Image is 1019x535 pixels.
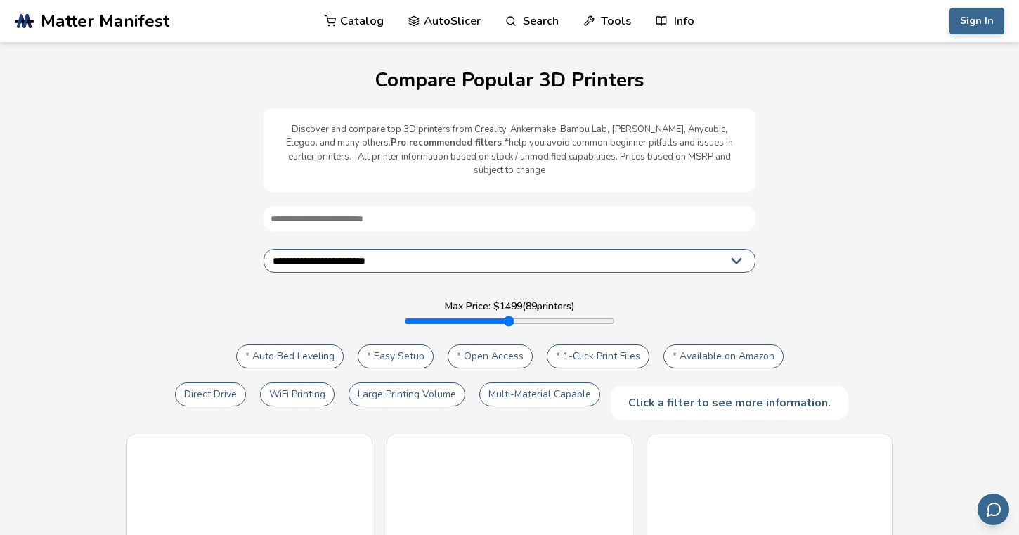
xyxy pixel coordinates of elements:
[175,382,246,406] button: Direct Drive
[547,344,649,368] button: * 1-Click Print Files
[949,8,1004,34] button: Sign In
[278,123,741,178] p: Discover and compare top 3D printers from Creality, Ankermake, Bambu Lab, [PERSON_NAME], Anycubic...
[663,344,784,368] button: * Available on Amazon
[358,344,434,368] button: * Easy Setup
[448,344,533,368] button: * Open Access
[391,136,509,149] b: Pro recommended filters *
[978,494,1009,525] button: Send feedback via email
[236,344,344,368] button: * Auto Bed Leveling
[479,382,600,406] button: Multi-Material Capable
[349,382,465,406] button: Large Printing Volume
[260,382,335,406] button: WiFi Printing
[445,301,575,312] label: Max Price: $ 1499 ( 89 printers)
[611,386,848,420] div: Click a filter to see more information.
[41,11,169,31] span: Matter Manifest
[14,70,1005,91] h1: Compare Popular 3D Printers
